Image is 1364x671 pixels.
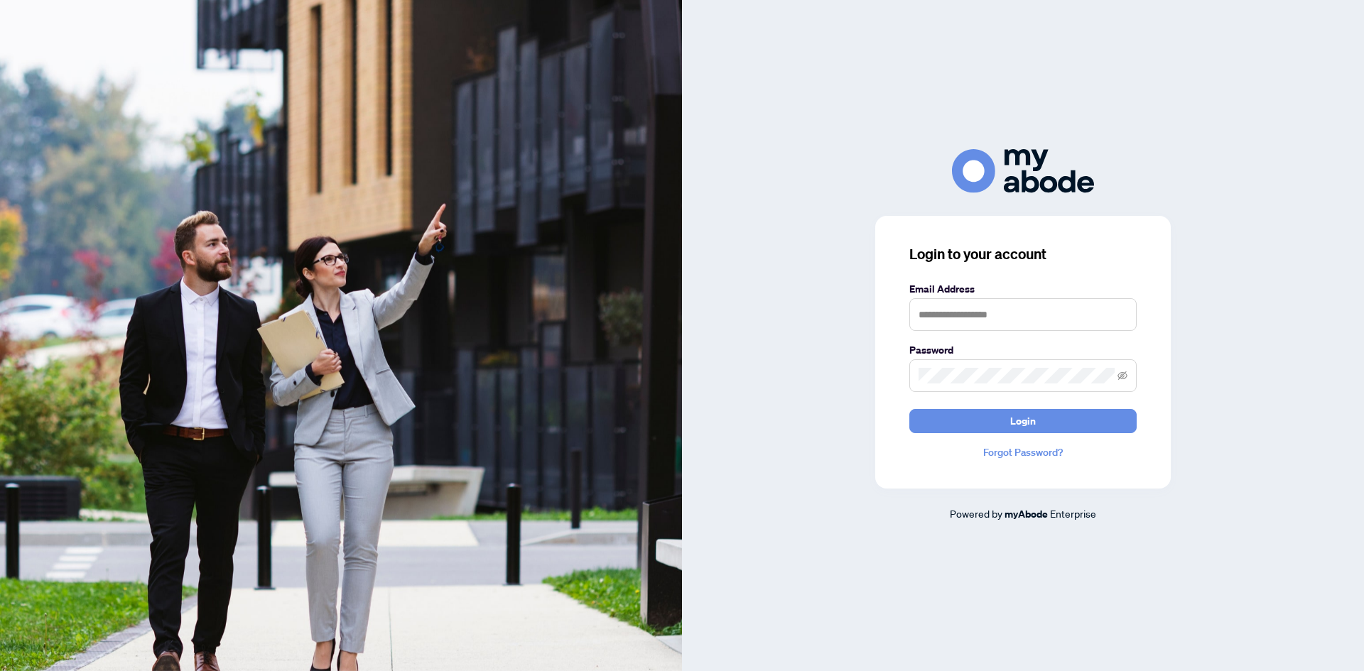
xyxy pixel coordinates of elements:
a: myAbode [1005,506,1048,522]
span: eye-invisible [1117,371,1127,381]
button: Login [909,409,1137,433]
img: ma-logo [952,149,1094,192]
a: Forgot Password? [909,444,1137,460]
span: Login [1010,410,1036,432]
label: Password [909,342,1137,358]
label: Email Address [909,281,1137,297]
span: Enterprise [1050,507,1096,520]
h3: Login to your account [909,244,1137,264]
span: Powered by [950,507,1002,520]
